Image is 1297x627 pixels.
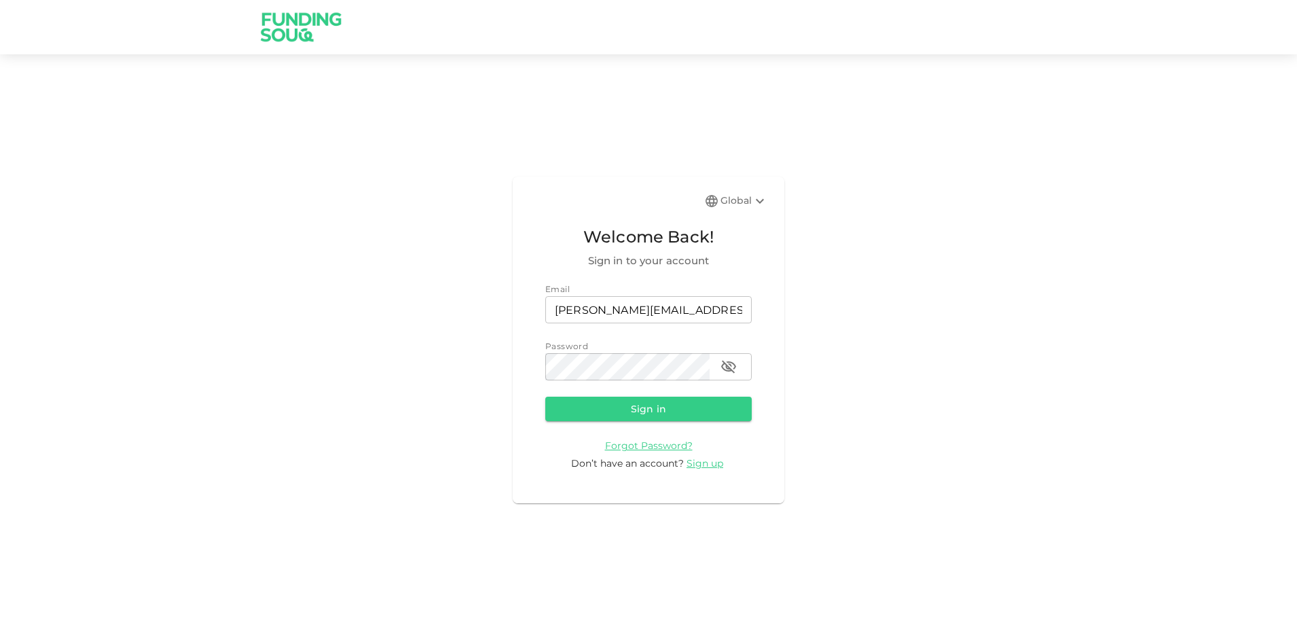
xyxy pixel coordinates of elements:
[545,224,752,250] span: Welcome Back!
[545,397,752,421] button: Sign in
[605,439,693,452] a: Forgot Password?
[720,193,768,209] div: Global
[687,457,723,469] span: Sign up
[545,296,752,323] input: email
[545,284,570,294] span: Email
[545,253,752,269] span: Sign in to your account
[545,353,710,380] input: password
[545,341,588,351] span: Password
[571,457,684,469] span: Don’t have an account?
